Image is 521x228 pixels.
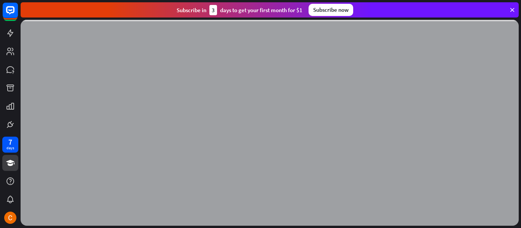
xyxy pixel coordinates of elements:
div: 7 [8,139,12,145]
div: 3 [209,5,217,15]
div: days [6,145,14,151]
div: Subscribe in days to get your first month for $1 [177,5,302,15]
div: Subscribe now [309,4,353,16]
a: 7 days [2,137,18,153]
